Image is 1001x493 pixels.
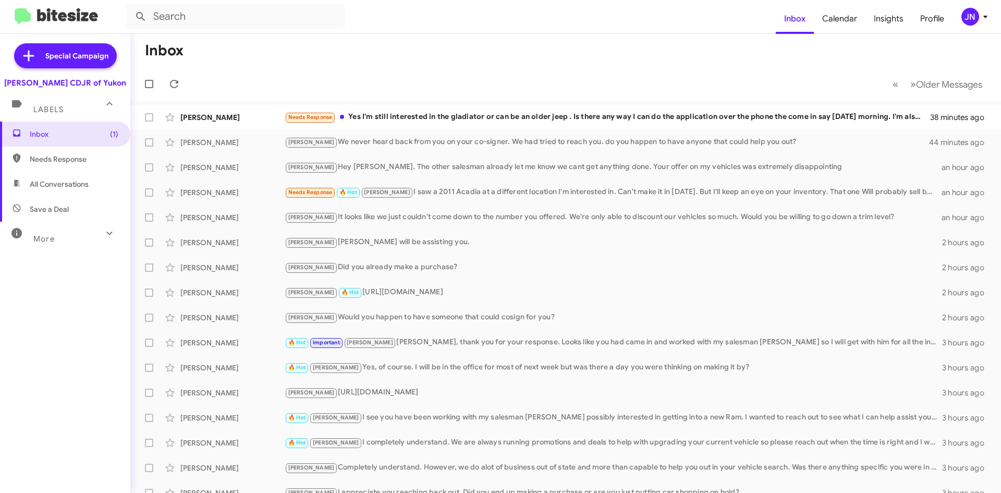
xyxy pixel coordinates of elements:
[180,463,285,473] div: [PERSON_NAME]
[910,78,916,91] span: »
[942,438,993,448] div: 3 hours ago
[916,79,982,90] span: Older Messages
[953,8,990,26] button: JN
[313,414,359,421] span: [PERSON_NAME]
[288,339,306,346] span: 🔥 Hot
[288,239,335,246] span: [PERSON_NAME]
[180,137,285,148] div: [PERSON_NAME]
[180,237,285,248] div: [PERSON_NAME]
[285,111,930,123] div: Yes I'm still interested in the gladiator or can be an older jeep . Is there any way I can do the...
[288,164,335,171] span: [PERSON_NAME]
[285,186,942,198] div: I saw a 2011 Acadia at a different location I'm interested in. Can't make it in [DATE]. But I'll ...
[930,112,993,123] div: 38 minutes ago
[942,187,993,198] div: an hour ago
[893,78,898,91] span: «
[961,8,979,26] div: JN
[288,289,335,296] span: [PERSON_NAME]
[145,42,184,59] h1: Inbox
[180,312,285,323] div: [PERSON_NAME]
[942,338,993,348] div: 3 hours ago
[912,4,953,34] a: Profile
[285,236,942,248] div: [PERSON_NAME] will be assisting you.
[347,339,393,346] span: [PERSON_NAME]
[288,389,335,396] span: [PERSON_NAME]
[942,237,993,248] div: 2 hours ago
[313,339,340,346] span: Important
[288,114,333,121] span: Needs Response
[110,129,118,139] span: (1)
[288,264,335,271] span: [PERSON_NAME]
[288,364,306,371] span: 🔥 Hot
[33,234,55,244] span: More
[942,363,993,373] div: 3 hours ago
[339,189,357,196] span: 🔥 Hot
[30,204,69,214] span: Save a Deal
[30,154,118,164] span: Needs Response
[887,74,988,95] nav: Page navigation example
[942,262,993,273] div: 2 hours ago
[30,179,89,189] span: All Conversations
[180,388,285,398] div: [PERSON_NAME]
[285,286,942,298] div: [URL][DOMAIN_NAME]
[285,261,942,273] div: Did you already make a purchase?
[180,262,285,273] div: [PERSON_NAME]
[285,412,942,424] div: I see you have been working with my salesman [PERSON_NAME] possibly interested in getting into a ...
[180,287,285,298] div: [PERSON_NAME]
[288,414,306,421] span: 🔥 Hot
[288,464,335,471] span: [PERSON_NAME]
[364,189,410,196] span: [PERSON_NAME]
[180,338,285,348] div: [PERSON_NAME]
[285,362,942,374] div: Yes, of course. I will be in the office for most of next week but was there a day you were thinki...
[180,112,285,123] div: [PERSON_NAME]
[14,43,117,68] a: Special Campaign
[942,463,993,473] div: 3 hours ago
[285,462,942,474] div: Completely understand. However, we do alot of business out of state and more than capable to help...
[285,336,942,348] div: [PERSON_NAME], thank you for your response. Looks like you had came in and worked with my salesma...
[180,413,285,423] div: [PERSON_NAME]
[4,78,126,88] div: [PERSON_NAME] CDJR of Yukon
[776,4,814,34] a: Inbox
[180,162,285,173] div: [PERSON_NAME]
[313,439,359,446] span: [PERSON_NAME]
[285,387,942,399] div: [URL][DOMAIN_NAME]
[942,212,993,223] div: an hour ago
[865,4,912,34] a: Insights
[285,311,942,323] div: Would you happen to have someone that could cosign for you?
[45,51,108,61] span: Special Campaign
[126,4,345,29] input: Search
[180,187,285,198] div: [PERSON_NAME]
[180,363,285,373] div: [PERSON_NAME]
[904,74,988,95] button: Next
[341,289,359,296] span: 🔥 Hot
[942,388,993,398] div: 3 hours ago
[942,413,993,423] div: 3 hours ago
[180,212,285,223] div: [PERSON_NAME]
[814,4,865,34] a: Calendar
[930,137,993,148] div: 44 minutes ago
[288,314,335,321] span: [PERSON_NAME]
[285,161,942,173] div: Hey [PERSON_NAME]. The other salesman already let me know we cant get anything done. Your offer o...
[886,74,905,95] button: Previous
[313,364,359,371] span: [PERSON_NAME]
[942,312,993,323] div: 2 hours ago
[30,129,118,139] span: Inbox
[942,162,993,173] div: an hour ago
[285,136,930,148] div: We never heard back from you on your co-signer. We had tried to reach you. do you happen to have ...
[288,439,306,446] span: 🔥 Hot
[942,287,993,298] div: 2 hours ago
[288,189,333,196] span: Needs Response
[180,438,285,448] div: [PERSON_NAME]
[285,437,942,449] div: I completely understand. We are always running promotions and deals to help with upgrading your c...
[33,105,64,114] span: Labels
[285,211,942,223] div: It looks like we just couldn't come down to the number you offered. We're only able to discount o...
[288,139,335,146] span: [PERSON_NAME]
[288,214,335,221] span: [PERSON_NAME]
